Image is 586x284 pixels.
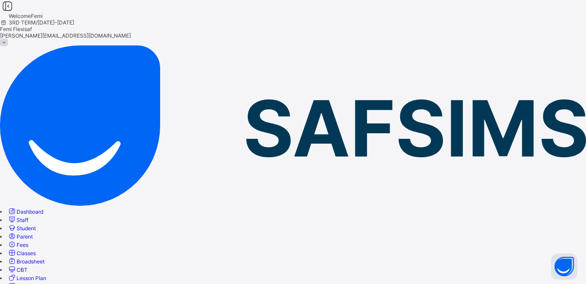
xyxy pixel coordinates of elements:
[9,13,43,19] span: Welcome Femi
[17,267,27,273] span: CBT
[7,258,45,265] a: Broadsheet
[7,275,46,281] a: Lesson Plan
[7,242,28,248] a: Fees
[17,225,36,232] span: Student
[551,253,577,280] button: Open asap
[7,250,36,256] a: Classes
[7,267,27,273] a: CBT
[17,242,28,248] span: Fees
[7,225,36,232] a: Student
[17,250,36,256] span: Classes
[17,208,43,215] span: Dashboard
[17,217,28,223] span: Staff
[7,233,33,240] a: Parent
[7,217,28,223] a: Staff
[17,275,46,281] span: Lesson Plan
[7,208,43,215] a: Dashboard
[17,233,33,240] span: Parent
[17,258,45,265] span: Broadsheet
